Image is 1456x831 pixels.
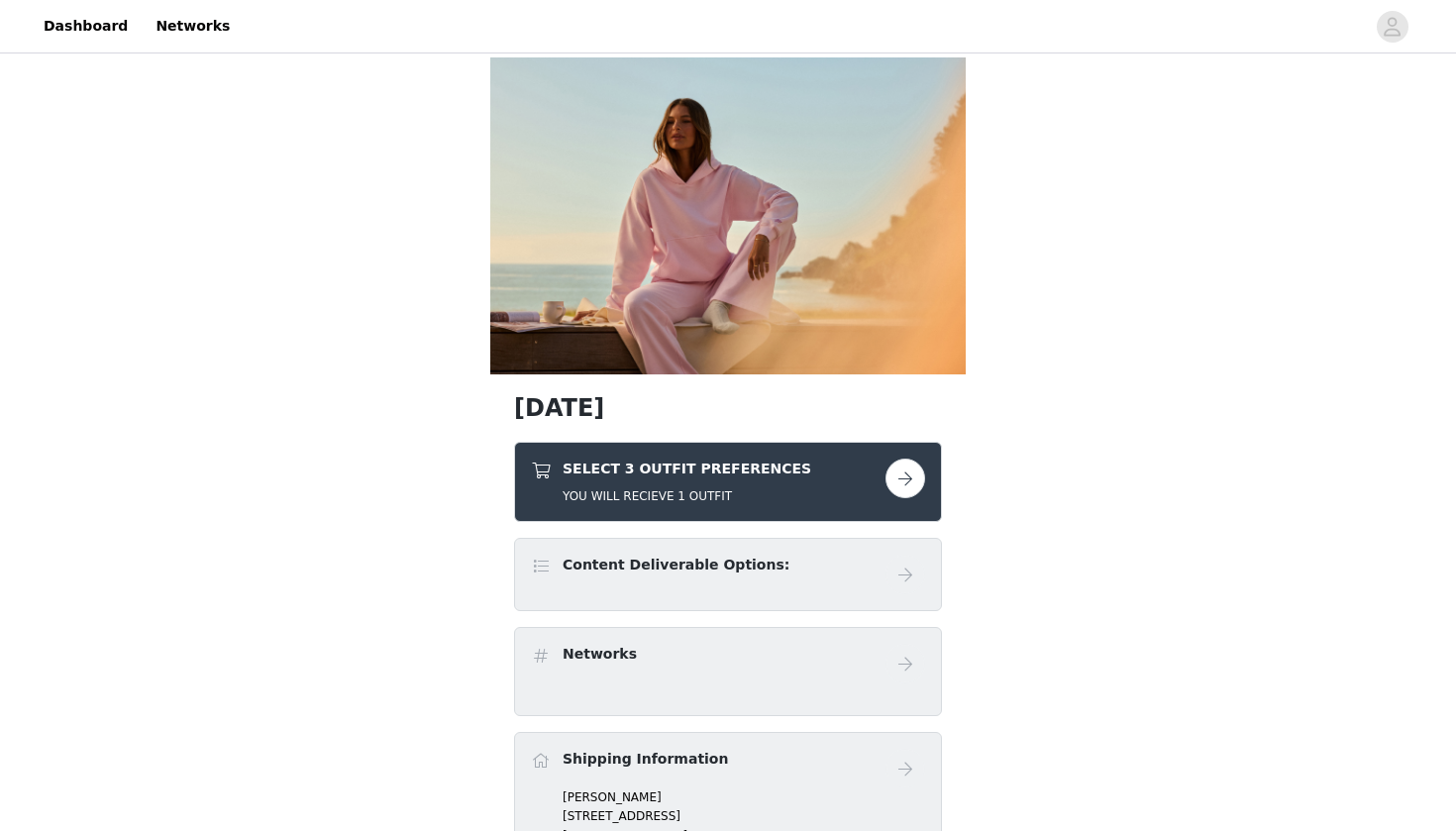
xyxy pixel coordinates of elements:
img: campaign image [490,57,966,374]
h4: Networks [563,644,637,665]
h4: Content Deliverable Options: [563,555,789,575]
div: SELECT 3 OUTFIT PREFERENCES [514,442,942,522]
h4: SELECT 3 OUTFIT PREFERENCES [563,459,811,479]
h5: YOU WILL RECIEVE 1 OUTFIT [563,487,811,505]
p: [STREET_ADDRESS] [563,807,925,825]
a: Networks [144,4,242,49]
h4: Shipping Information [563,749,728,770]
a: Dashboard [32,4,140,49]
div: Content Deliverable Options: [514,538,942,611]
p: [PERSON_NAME] [563,788,925,806]
h1: [DATE] [514,390,942,426]
div: Networks [514,627,942,716]
div: avatar [1383,11,1402,43]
